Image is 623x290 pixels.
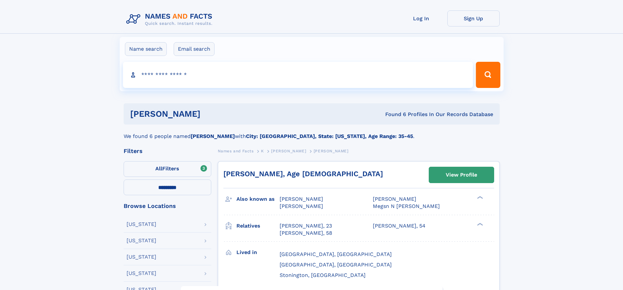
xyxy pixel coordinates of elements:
[127,271,156,276] div: [US_STATE]
[280,251,392,257] span: [GEOGRAPHIC_DATA], [GEOGRAPHIC_DATA]
[124,125,500,140] div: We found 6 people named with .
[236,220,280,231] h3: Relatives
[476,196,483,200] div: ❯
[280,230,332,237] a: [PERSON_NAME], 58
[246,133,413,139] b: City: [GEOGRAPHIC_DATA], State: [US_STATE], Age Range: 35-45
[236,247,280,258] h3: Lived in
[314,149,349,153] span: [PERSON_NAME]
[280,222,332,230] a: [PERSON_NAME], 23
[124,10,218,28] img: Logo Names and Facts
[127,222,156,227] div: [US_STATE]
[373,203,440,209] span: Megsn N [PERSON_NAME]
[130,110,293,118] h1: [PERSON_NAME]
[261,147,264,155] a: K
[123,62,473,88] input: search input
[223,170,383,178] a: [PERSON_NAME], Age [DEMOGRAPHIC_DATA]
[271,149,306,153] span: [PERSON_NAME]
[476,62,500,88] button: Search Button
[261,149,264,153] span: K
[373,222,425,230] a: [PERSON_NAME], 54
[124,203,211,209] div: Browse Locations
[125,42,167,56] label: Name search
[271,147,306,155] a: [PERSON_NAME]
[280,203,323,209] span: [PERSON_NAME]
[191,133,235,139] b: [PERSON_NAME]
[127,254,156,260] div: [US_STATE]
[476,222,483,226] div: ❯
[447,10,500,26] a: Sign Up
[373,196,416,202] span: [PERSON_NAME]
[174,42,215,56] label: Email search
[155,165,162,172] span: All
[236,194,280,205] h3: Also known as
[280,272,366,278] span: Stonington, [GEOGRAPHIC_DATA]
[124,161,211,177] label: Filters
[429,167,494,183] a: View Profile
[127,238,156,243] div: [US_STATE]
[446,167,477,182] div: View Profile
[280,196,323,202] span: [PERSON_NAME]
[124,148,211,154] div: Filters
[218,147,254,155] a: Names and Facts
[395,10,447,26] a: Log In
[293,111,493,118] div: Found 6 Profiles In Our Records Database
[280,262,392,268] span: [GEOGRAPHIC_DATA], [GEOGRAPHIC_DATA]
